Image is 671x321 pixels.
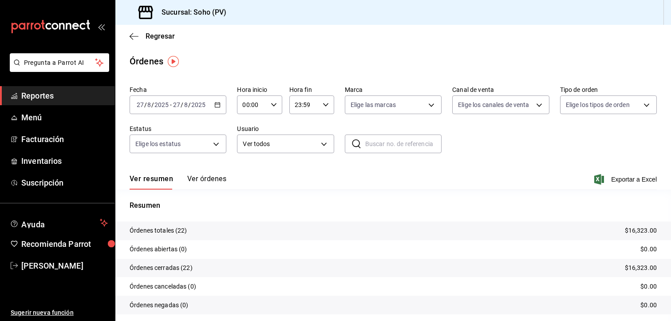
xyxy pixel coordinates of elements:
img: Tooltip marker [168,56,179,67]
span: Elige los estatus [135,139,181,148]
p: Resumen [130,200,657,211]
label: Usuario [237,126,334,132]
span: Menú [21,111,108,123]
h3: Sucursal: Soho (PV) [154,7,227,18]
p: $0.00 [640,282,657,291]
span: Ayuda [21,218,96,228]
p: $16,323.00 [625,263,657,273]
span: Inventarios [21,155,108,167]
input: -- [147,101,151,108]
button: Pregunta a Parrot AI [10,53,109,72]
span: Ver todos [243,139,317,149]
button: Ver resumen [130,174,173,190]
button: Regresar [130,32,175,40]
label: Estatus [130,126,226,132]
span: / [181,101,183,108]
span: Elige las marcas [351,100,396,109]
span: Elige los canales de venta [458,100,529,109]
div: Órdenes [130,55,163,68]
input: -- [184,101,188,108]
label: Marca [345,87,442,93]
p: $0.00 [640,245,657,254]
label: Hora inicio [237,87,282,93]
span: / [144,101,147,108]
span: Elige los tipos de orden [566,100,630,109]
p: Órdenes totales (22) [130,226,187,235]
label: Tipo de orden [560,87,657,93]
span: Facturación [21,133,108,145]
span: Recomienda Parrot [21,238,108,250]
span: - [170,101,172,108]
input: -- [173,101,181,108]
p: Órdenes canceladas (0) [130,282,196,291]
span: / [188,101,191,108]
button: Exportar a Excel [596,174,657,185]
span: Sugerir nueva función [11,308,108,317]
div: navigation tabs [130,174,226,190]
span: [PERSON_NAME] [21,260,108,272]
label: Canal de venta [452,87,549,93]
label: Hora fin [289,87,334,93]
label: Fecha [130,87,226,93]
a: Pregunta a Parrot AI [6,64,109,74]
input: Buscar no. de referencia [365,135,442,153]
span: Reportes [21,90,108,102]
button: open_drawer_menu [98,23,105,30]
span: / [151,101,154,108]
span: Pregunta a Parrot AI [24,58,95,67]
input: ---- [191,101,206,108]
p: $16,323.00 [625,226,657,235]
button: Ver órdenes [187,174,226,190]
p: Órdenes cerradas (22) [130,263,193,273]
span: Regresar [146,32,175,40]
p: $0.00 [640,301,657,310]
p: Órdenes negadas (0) [130,301,189,310]
input: ---- [154,101,169,108]
input: -- [136,101,144,108]
p: Órdenes abiertas (0) [130,245,187,254]
span: Suscripción [21,177,108,189]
